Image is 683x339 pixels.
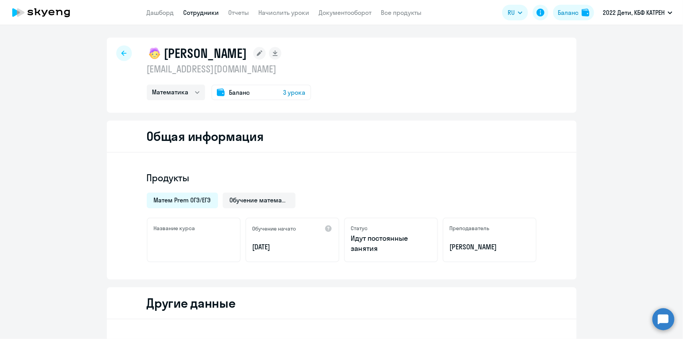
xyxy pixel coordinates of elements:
[502,5,528,20] button: RU
[450,225,490,232] h5: Преподаватель
[351,233,431,254] p: Идут постоянные занятия
[230,196,288,204] span: Обучение математике ребенка
[147,171,537,184] h4: Продукты
[252,225,296,232] h5: Обучение начато
[154,196,211,204] span: Матем Prem ОГЭ/ЕГЭ
[154,225,195,232] h5: Название курса
[283,88,306,97] span: 3 урока
[259,9,310,16] a: Начислить уроки
[164,45,247,61] h1: [PERSON_NAME]
[147,295,236,311] h2: Другие данные
[252,242,332,252] p: [DATE]
[229,88,250,97] span: Баланс
[599,3,676,22] button: 2022 Дети, КБФ КАТРЕН
[229,9,249,16] a: Отчеты
[558,8,578,17] div: Баланс
[508,8,515,17] span: RU
[582,9,589,16] img: balance
[381,9,422,16] a: Все продукты
[603,8,665,17] p: 2022 Дети, КБФ КАТРЕН
[147,63,311,75] p: [EMAIL_ADDRESS][DOMAIN_NAME]
[553,5,594,20] button: Балансbalance
[147,45,162,61] img: child
[319,9,372,16] a: Документооборот
[351,225,368,232] h5: Статус
[450,242,530,252] p: [PERSON_NAME]
[147,9,174,16] a: Дашборд
[147,128,264,144] h2: Общая информация
[184,9,219,16] a: Сотрудники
